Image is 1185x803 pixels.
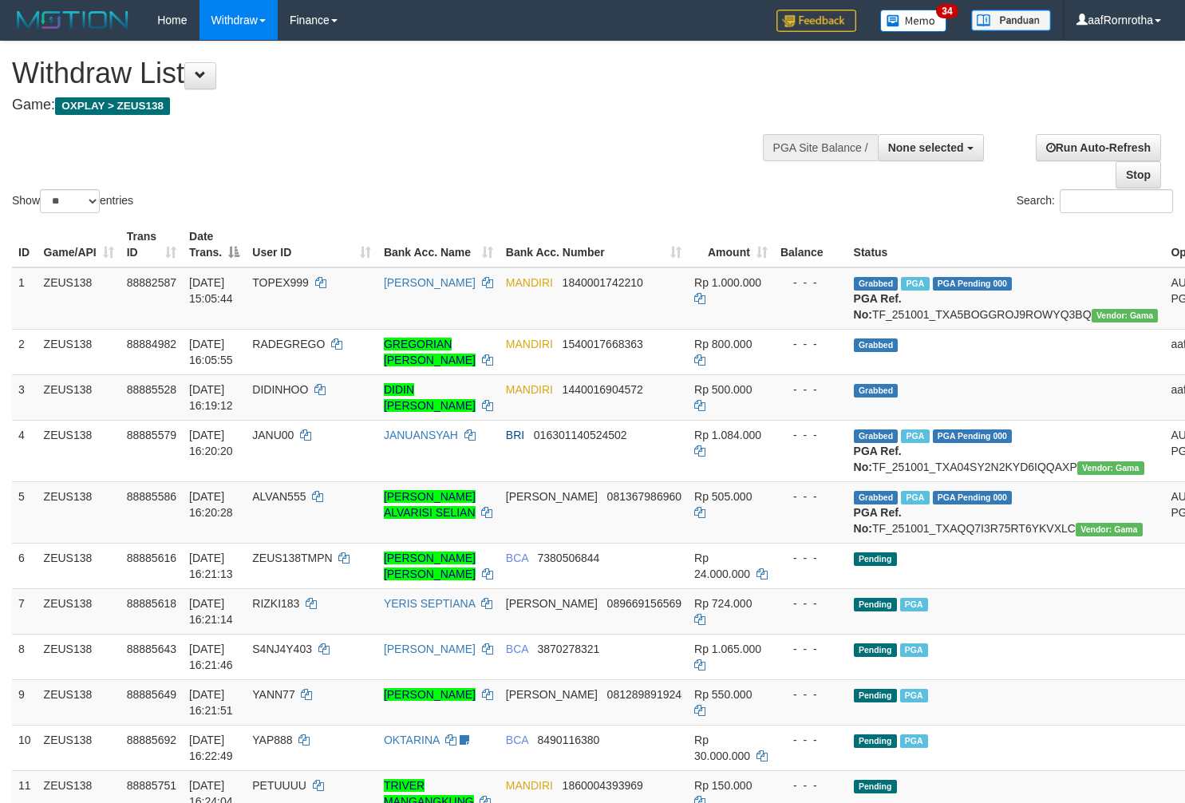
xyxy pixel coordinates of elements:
th: Game/API: activate to sort column ascending [38,222,120,267]
span: Copy 1540017668363 to clipboard [563,338,643,350]
td: 7 [12,588,38,634]
span: Grabbed [854,491,899,504]
th: Status [847,222,1165,267]
span: Vendor URL: https://trx31.1velocity.biz [1092,309,1159,322]
span: 88885586 [127,490,176,503]
td: 9 [12,679,38,725]
div: - - - [780,732,841,748]
span: BRI [506,429,524,441]
span: Rp 150.000 [694,779,752,792]
span: 88885579 [127,429,176,441]
span: 88885618 [127,597,176,610]
span: Rp 1.084.000 [694,429,761,441]
td: 3 [12,374,38,420]
td: ZEUS138 [38,267,120,330]
span: PGA Pending [933,429,1013,443]
img: Feedback.jpg [776,10,856,32]
td: ZEUS138 [38,481,120,543]
span: PGA Pending [933,277,1013,291]
a: Stop [1116,161,1161,188]
span: [DATE] 16:05:55 [189,338,233,366]
span: Marked by aafnoeunsreypich [901,277,929,291]
span: Grabbed [854,384,899,398]
span: BCA [506,643,528,655]
span: PETUUUU [252,779,306,792]
a: GREGORIAN [PERSON_NAME] [384,338,476,366]
span: ALVAN555 [252,490,306,503]
span: Marked by aafmaleo [900,734,928,748]
b: PGA Ref. No: [854,445,902,473]
td: 5 [12,481,38,543]
span: Copy 8490116380 to clipboard [537,734,599,746]
span: [DATE] 16:20:28 [189,490,233,519]
span: 88884982 [127,338,176,350]
td: ZEUS138 [38,329,120,374]
a: [PERSON_NAME] ALVARISI SELIAN [384,490,476,519]
a: [PERSON_NAME] [384,276,476,289]
span: 88885616 [127,552,176,564]
a: [PERSON_NAME] [384,643,476,655]
td: 10 [12,725,38,770]
span: MANDIRI [506,779,553,792]
span: Marked by aafanarl [900,598,928,611]
span: 88885528 [127,383,176,396]
span: MANDIRI [506,276,553,289]
span: Grabbed [854,277,899,291]
span: 88885649 [127,688,176,701]
div: - - - [780,777,841,793]
td: 6 [12,543,38,588]
div: - - - [780,427,841,443]
a: DIDIN [PERSON_NAME] [384,383,476,412]
span: Grabbed [854,429,899,443]
a: OKTARINA [384,734,440,746]
span: Copy 1860004393969 to clipboard [563,779,643,792]
span: Marked by aafanarl [900,689,928,702]
span: Rp 24.000.000 [694,552,750,580]
span: 88885751 [127,779,176,792]
span: Pending [854,780,897,793]
div: - - - [780,550,841,566]
span: Rp 800.000 [694,338,752,350]
span: Rp 1.000.000 [694,276,761,289]
th: Trans ID: activate to sort column ascending [120,222,183,267]
span: DIDINHOO [252,383,308,396]
span: [DATE] 16:19:12 [189,383,233,412]
span: ZEUS138TMPN [252,552,332,564]
span: Copy 3870278321 to clipboard [537,643,599,655]
span: [DATE] 16:21:14 [189,597,233,626]
span: BCA [506,734,528,746]
td: ZEUS138 [38,420,120,481]
span: Copy 1840001742210 to clipboard [563,276,643,289]
a: [PERSON_NAME] [384,688,476,701]
span: [DATE] 15:05:44 [189,276,233,305]
a: YERIS SEPTIANA [384,597,475,610]
td: 4 [12,420,38,481]
span: Copy 081289891924 to clipboard [607,688,681,701]
div: - - - [780,595,841,611]
button: None selected [878,134,984,161]
td: 8 [12,634,38,679]
span: MANDIRI [506,338,553,350]
th: Amount: activate to sort column ascending [688,222,774,267]
h4: Game: [12,97,774,113]
label: Search: [1017,189,1173,213]
span: BCA [506,552,528,564]
td: ZEUS138 [38,725,120,770]
span: Rp 1.065.000 [694,643,761,655]
span: Pending [854,734,897,748]
span: Rp 30.000.000 [694,734,750,762]
span: Pending [854,598,897,611]
span: [DATE] 16:21:13 [189,552,233,580]
a: JANUANSYAH [384,429,458,441]
img: MOTION_logo.png [12,8,133,32]
td: ZEUS138 [38,588,120,634]
span: Rp 500.000 [694,383,752,396]
td: TF_251001_TXA5BOGGROJ9ROWYQ3BQ [847,267,1165,330]
span: Copy 7380506844 to clipboard [537,552,599,564]
span: Marked by aafnoeunsreypich [900,643,928,657]
b: PGA Ref. No: [854,292,902,321]
div: - - - [780,489,841,504]
span: S4NJ4Y403 [252,643,312,655]
span: [PERSON_NAME] [506,688,598,701]
span: [DATE] 16:20:20 [189,429,233,457]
